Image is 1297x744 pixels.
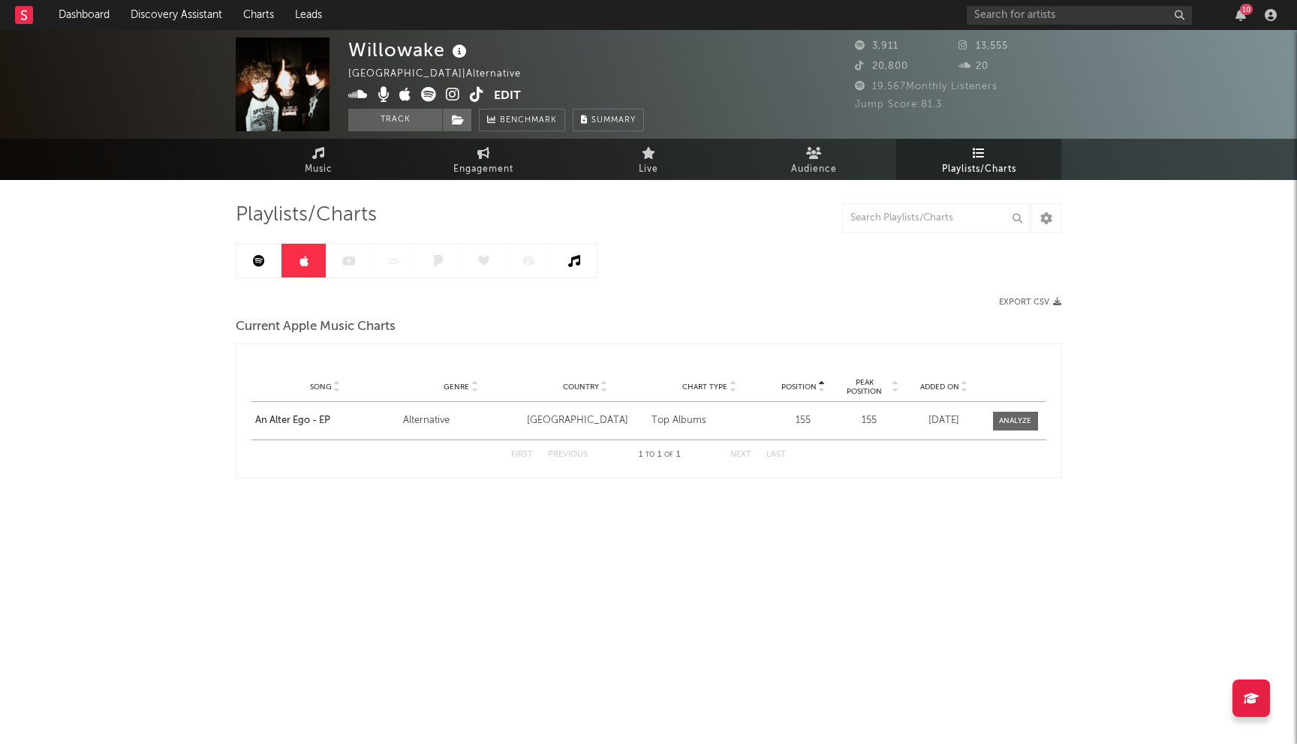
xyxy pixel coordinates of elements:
[310,382,332,391] span: Song
[403,413,519,428] div: Alternative
[401,139,566,180] a: Engagement
[766,451,786,459] button: Last
[775,413,832,428] div: 155
[236,318,396,336] span: Current Apple Music Charts
[566,139,731,180] a: Live
[920,382,959,391] span: Added On
[1235,9,1246,21] button: 10
[907,413,982,428] div: [DATE]
[563,382,599,391] span: Country
[896,139,1061,180] a: Playlists/Charts
[453,160,513,178] span: Engagement
[855,100,942,109] span: Jump Score: 81.3
[591,116,636,124] span: Summary
[967,6,1192,25] input: Search for artists
[958,41,1008,51] span: 13,555
[479,109,565,131] a: Benchmark
[444,382,469,391] span: Genre
[639,160,658,178] span: Live
[730,451,751,459] button: Next
[500,112,557,130] span: Benchmark
[682,382,727,391] span: Chart Type
[781,382,817,391] span: Position
[855,61,908,71] span: 20,800
[236,139,401,180] a: Music
[791,160,837,178] span: Audience
[494,87,521,106] button: Edit
[958,61,989,71] span: 20
[348,37,471,62] div: Willowake
[548,451,588,459] button: Previous
[999,298,1061,307] button: Export CSV
[618,446,700,464] div: 1 1 1
[652,413,768,428] div: Top Albums
[664,451,673,458] span: of
[731,139,896,180] a: Audience
[855,41,898,51] span: 3,911
[855,82,998,91] span: 19,567 Monthly Listeners
[348,109,442,131] button: Track
[942,160,1016,178] span: Playlists/Charts
[839,378,890,396] span: Peak Position
[839,413,899,428] div: 155
[842,203,1030,233] input: Search Playlists/Charts
[511,451,533,459] button: First
[305,160,333,178] span: Music
[348,65,538,83] div: [GEOGRAPHIC_DATA] | Alternative
[645,451,655,458] span: to
[255,413,396,428] a: An Alter Ego - EP
[527,413,643,428] div: [GEOGRAPHIC_DATA]
[1240,4,1253,15] div: 10
[236,206,377,224] span: Playlists/Charts
[573,109,644,131] button: Summary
